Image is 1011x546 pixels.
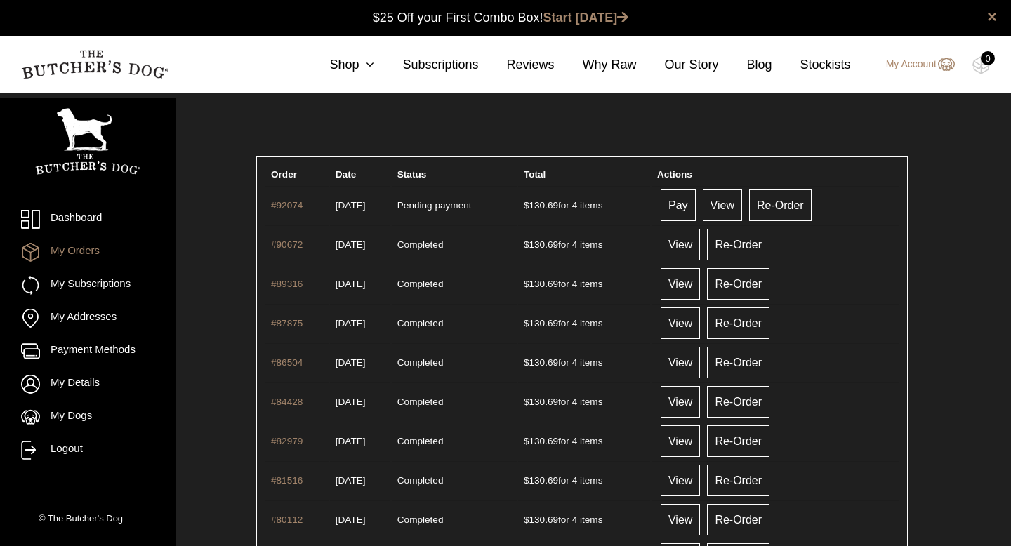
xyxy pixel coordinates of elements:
[518,343,650,381] td: for 4 items
[392,265,517,302] td: Completed
[661,425,700,457] a: View
[524,514,558,525] span: 130.69
[35,108,140,175] img: TBD_Portrait_Logo_White.png
[524,279,529,289] span: $
[336,239,366,250] time: [DATE]
[524,397,558,407] span: 130.69
[397,169,427,180] span: Status
[707,229,769,260] a: Re-Order
[707,307,769,339] a: Re-Order
[524,397,529,407] span: $
[21,309,154,328] a: My Addresses
[518,500,650,538] td: for 4 items
[524,318,558,328] span: 130.69
[271,318,303,328] a: #87875
[271,475,303,486] a: #81516
[555,55,637,74] a: Why Raw
[707,268,769,300] a: Re-Order
[524,514,529,525] span: $
[518,461,650,499] td: for 4 items
[524,436,558,446] span: 130.69
[524,200,558,211] span: 130.69
[872,56,955,73] a: My Account
[271,397,303,407] a: #84428
[661,347,700,378] a: View
[21,408,154,427] a: My Dogs
[518,225,650,263] td: for 4 items
[719,55,772,74] a: Blog
[271,169,297,180] span: Order
[271,200,303,211] a: #92074
[271,357,303,368] a: #86504
[392,500,517,538] td: Completed
[392,382,517,420] td: Completed
[661,229,700,260] a: View
[524,357,558,368] span: 130.69
[524,475,558,486] span: 130.69
[707,465,769,496] a: Re-Order
[524,357,529,368] span: $
[772,55,851,74] a: Stockists
[543,11,629,25] a: Start [DATE]
[707,347,769,378] a: Re-Order
[336,436,366,446] time: [DATE]
[518,304,650,342] td: for 4 items
[661,465,700,496] a: View
[518,422,650,460] td: for 4 items
[21,210,154,229] a: Dashboard
[661,189,696,221] a: Pay
[392,343,517,381] td: Completed
[707,386,769,418] a: Re-Order
[661,307,700,339] a: View
[336,397,366,407] time: [DATE]
[301,55,374,74] a: Shop
[524,279,558,289] span: 130.69
[749,189,812,221] a: Re-Order
[657,169,692,180] span: Actions
[707,504,769,535] a: Re-Order
[661,386,700,418] a: View
[392,461,517,499] td: Completed
[518,382,650,420] td: for 4 items
[392,225,517,263] td: Completed
[336,318,366,328] time: [DATE]
[703,189,742,221] a: View
[524,200,529,211] span: $
[518,186,650,224] td: for 4 items
[524,318,529,328] span: $
[336,279,366,289] time: [DATE]
[271,279,303,289] a: #89316
[392,304,517,342] td: Completed
[21,276,154,295] a: My Subscriptions
[661,504,700,535] a: View
[21,375,154,394] a: My Details
[21,243,154,262] a: My Orders
[524,169,546,180] span: Total
[972,56,990,74] img: TBD_Cart-Empty.png
[336,357,366,368] time: [DATE]
[707,425,769,457] a: Re-Order
[21,342,154,361] a: Payment Methods
[271,514,303,525] a: #80112
[981,51,995,65] div: 0
[336,514,366,525] time: [DATE]
[21,441,154,460] a: Logout
[336,475,366,486] time: [DATE]
[661,268,700,300] a: View
[987,8,997,25] a: close
[271,436,303,446] a: #82979
[524,239,529,250] span: $
[271,239,303,250] a: #90672
[637,55,719,74] a: Our Story
[524,475,529,486] span: $
[374,55,478,74] a: Subscriptions
[392,422,517,460] td: Completed
[478,55,554,74] a: Reviews
[336,169,356,180] span: Date
[392,186,517,224] td: Pending payment
[524,436,529,446] span: $
[518,265,650,302] td: for 4 items
[524,239,558,250] span: 130.69
[336,200,366,211] time: [DATE]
